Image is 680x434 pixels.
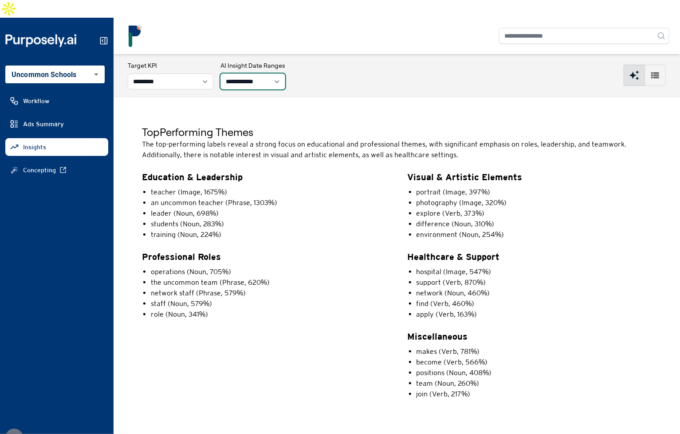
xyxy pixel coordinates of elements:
li: leader (Noun, 698%) [151,208,386,219]
li: photography (Image, 320%) [417,198,652,208]
li: team (Noun, 260%) [417,378,652,389]
a: Ads Summary [5,115,108,133]
li: difference (Noun, 310%) [417,219,652,229]
strong: Education & Leadership [142,172,243,182]
a: Concepting [5,161,108,179]
li: positions (Noun, 408%) [417,368,652,378]
li: training (Noun, 224%) [151,229,386,240]
a: Insights [5,138,108,156]
span: Concepting [23,166,56,174]
span: Workflow [23,97,49,105]
h5: Top Performing Themes [142,125,652,139]
strong: Healthcare & Support [408,252,500,262]
li: makes (Verb, 781%) [417,346,652,357]
li: operations (Noun, 705%) [151,267,386,277]
li: find (Verb, 460%) [417,298,652,309]
a: Workflow [5,92,108,110]
li: teacher (Image, 1675%) [151,187,386,198]
li: portrait (Image, 397%) [417,187,652,198]
li: students (Noun, 283%) [151,219,386,229]
span: Ads Summary [23,120,64,128]
li: network staff (Phrase, 579%) [151,288,386,298]
li: network (Noun, 460%) [417,288,652,298]
li: the uncommon team (Phrase, 620%) [151,277,386,288]
li: hospital (Image, 547%) [417,267,652,277]
p: The top-performing labels reveal a strong focus on educational and professional themes, with sign... [142,139,652,160]
img: logo [124,25,146,47]
li: role (Noun, 341%) [151,309,386,320]
li: become (Verb, 566%) [417,357,652,368]
li: apply (Verb, 163%) [417,309,652,320]
div: Uncommon Schools [5,66,105,83]
li: support (Verb, 870%) [417,277,652,288]
h3: AI Insight Date Ranges [220,61,285,70]
li: join (Verb, 217%) [417,389,652,399]
li: an uncommon teacher (Phrase, 1303%) [151,198,386,208]
strong: Visual & Artistic Elements [408,172,523,182]
li: explore (Verb, 373%) [417,208,652,219]
span: Insights [23,143,46,151]
h3: Target KPI [128,61,213,70]
strong: Professional Roles [142,252,221,262]
strong: Miscellaneous [408,331,468,341]
li: staff (Noun, 579%) [151,298,386,309]
li: environment (Noun, 254%) [417,229,652,240]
